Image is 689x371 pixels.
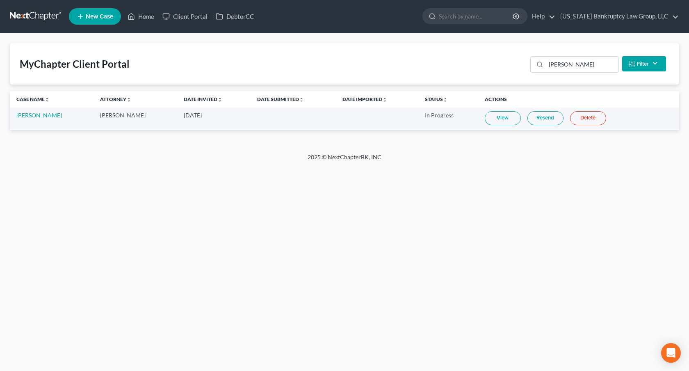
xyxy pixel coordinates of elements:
input: Search by name... [439,9,514,24]
div: Open Intercom Messenger [661,343,681,363]
a: [PERSON_NAME] [16,112,62,119]
a: Home [123,9,158,24]
span: New Case [86,14,113,20]
td: In Progress [418,108,478,130]
i: unfold_more [299,97,304,102]
a: Help [528,9,555,24]
td: [PERSON_NAME] [94,108,177,130]
i: unfold_more [382,97,387,102]
th: Actions [478,91,679,108]
a: Statusunfold_more [425,96,448,102]
a: Resend [527,111,564,125]
a: Attorneyunfold_more [100,96,131,102]
a: Date Invitedunfold_more [184,96,222,102]
a: Date Importedunfold_more [342,96,387,102]
div: 2025 © NextChapterBK, INC [111,153,578,168]
a: [US_STATE] Bankruptcy Law Group, LLC [556,9,679,24]
div: MyChapter Client Portal [20,57,130,71]
a: View [485,111,521,125]
a: Date Submittedunfold_more [257,96,304,102]
a: Case Nameunfold_more [16,96,50,102]
a: Client Portal [158,9,212,24]
i: unfold_more [45,97,50,102]
i: unfold_more [443,97,448,102]
a: Delete [570,111,606,125]
i: unfold_more [217,97,222,102]
button: Filter [622,56,666,71]
span: [DATE] [184,112,202,119]
i: unfold_more [126,97,131,102]
a: DebtorCC [212,9,258,24]
input: Search... [546,57,618,72]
